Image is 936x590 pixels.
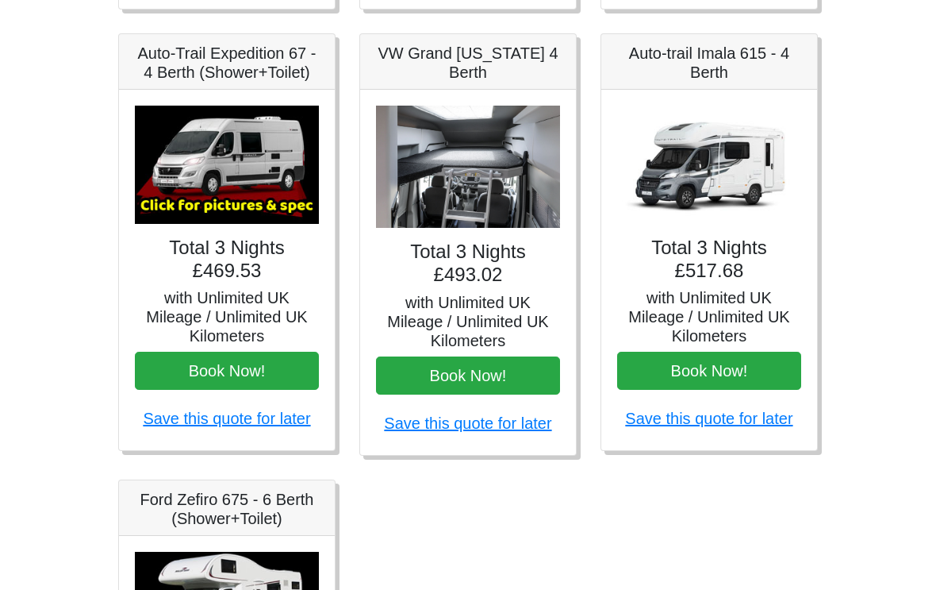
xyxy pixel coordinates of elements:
h4: Total 3 Nights £517.68 [617,237,801,283]
h5: with Unlimited UK Mileage / Unlimited UK Kilometers [376,294,560,351]
h5: with Unlimited UK Mileage / Unlimited UK Kilometers [617,289,801,346]
a: Save this quote for later [625,411,792,428]
img: Auto-Trail Expedition 67 - 4 Berth (Shower+Toilet) [135,106,319,225]
button: Book Now! [376,357,560,395]
h5: Auto-Trail Expedition 67 - 4 Berth (Shower+Toilet) [135,44,319,83]
img: VW Grand California 4 Berth [376,106,560,229]
a: Save this quote for later [384,415,551,433]
h5: VW Grand [US_STATE] 4 Berth [376,44,560,83]
button: Book Now! [135,353,319,391]
img: Auto-trail Imala 615 - 4 Berth [617,106,801,225]
h4: Total 3 Nights £469.53 [135,237,319,283]
h5: Auto-trail Imala 615 - 4 Berth [617,44,801,83]
h5: Ford Zefiro 675 - 6 Berth (Shower+Toilet) [135,491,319,529]
h5: with Unlimited UK Mileage / Unlimited UK Kilometers [135,289,319,346]
button: Book Now! [617,353,801,391]
h4: Total 3 Nights £493.02 [376,241,560,287]
a: Save this quote for later [143,411,310,428]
